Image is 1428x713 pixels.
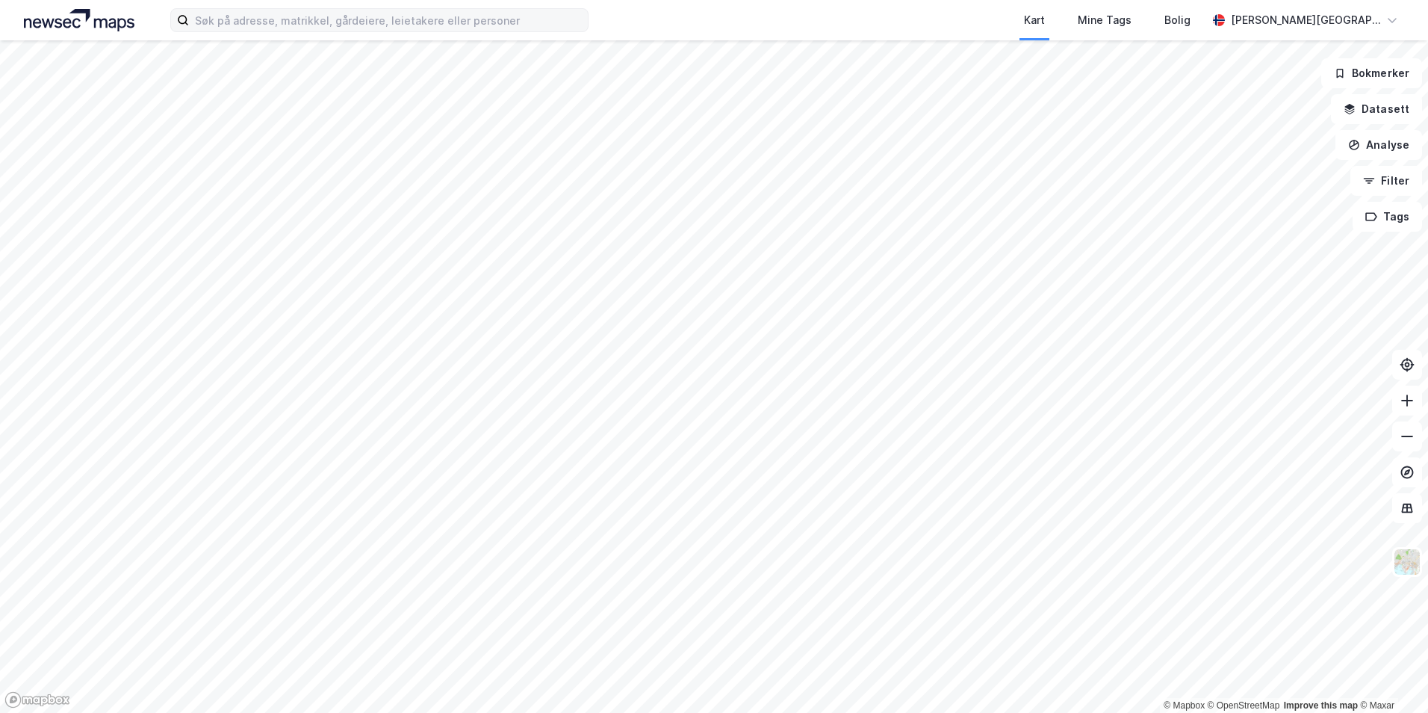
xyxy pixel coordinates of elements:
[1231,11,1380,29] div: [PERSON_NAME][GEOGRAPHIC_DATA]
[1353,641,1428,713] iframe: Chat Widget
[189,9,588,31] input: Søk på adresse, matrikkel, gårdeiere, leietakere eller personer
[1024,11,1045,29] div: Kart
[1078,11,1131,29] div: Mine Tags
[1353,641,1428,713] div: Kontrollprogram for chat
[1164,11,1190,29] div: Bolig
[24,9,134,31] img: logo.a4113a55bc3d86da70a041830d287a7e.svg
